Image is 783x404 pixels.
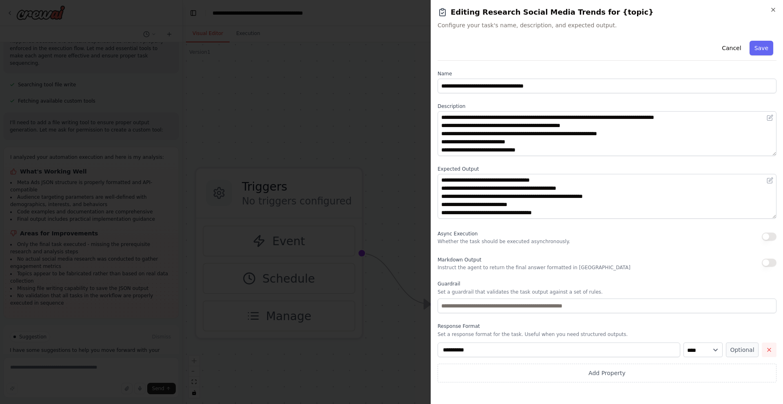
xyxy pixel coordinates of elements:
button: Add Property [438,364,776,382]
p: Instruct the agent to return the final answer formatted in [GEOGRAPHIC_DATA] [438,264,630,271]
span: Markdown Output [438,257,481,263]
span: Configure your task's name, description, and expected output. [438,21,776,29]
label: Guardrail [438,281,776,287]
label: Description [438,103,776,110]
p: Set a response format for the task. Useful when you need structured outputs. [438,331,776,338]
p: Set a guardrail that validates the task output against a set of rules. [438,289,776,295]
h2: Editing Research Social Media Trends for {topic} [438,7,776,18]
p: Whether the task should be executed asynchronously. [438,238,570,245]
label: Expected Output [438,166,776,172]
button: Open in editor [765,113,775,123]
button: Cancel [717,41,746,55]
button: Delete property_1 [762,343,776,357]
label: Response Format [438,323,776,329]
button: Optional [726,343,759,357]
label: Name [438,70,776,77]
button: Save [750,41,773,55]
span: Async Execution [438,231,478,237]
button: Open in editor [765,176,775,185]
